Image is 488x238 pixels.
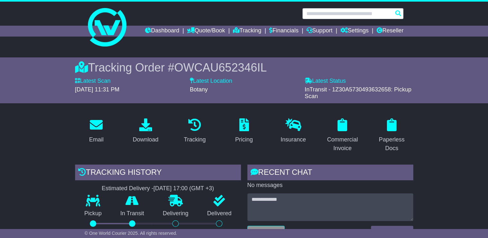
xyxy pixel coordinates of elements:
[198,210,241,217] p: Delivered
[247,165,413,182] div: RECENT CHAT
[371,226,413,237] button: Send a Message
[321,116,364,155] a: Commercial Invoice
[235,135,253,144] div: Pricing
[153,185,214,192] div: [DATE] 17:00 (GMT +3)
[75,165,241,182] div: Tracking history
[370,116,413,155] a: Paperless Docs
[111,210,153,217] p: In Transit
[184,135,206,144] div: Tracking
[187,26,225,37] a: Quote/Book
[75,210,111,217] p: Pickup
[153,210,198,217] p: Delivering
[231,116,257,146] a: Pricing
[190,86,208,93] span: Botany
[340,26,369,37] a: Settings
[280,135,306,144] div: Insurance
[89,135,104,144] div: Email
[305,86,412,100] span: InTransit - 1Z30A5730493632658: Pickup Scan
[233,26,261,37] a: Tracking
[269,26,298,37] a: Financials
[174,61,267,74] span: OWCAU652346IL
[325,135,360,153] div: Commercial Invoice
[75,86,120,93] span: [DATE] 11:31 PM
[305,78,346,85] label: Latest Status
[376,26,403,37] a: Reseller
[247,182,413,189] p: No messages
[145,26,179,37] a: Dashboard
[85,116,108,146] a: Email
[129,116,163,146] a: Download
[306,26,332,37] a: Support
[75,185,241,192] div: Estimated Delivery -
[374,135,409,153] div: Paperless Docs
[75,61,413,74] div: Tracking Order #
[190,78,232,85] label: Latest Location
[133,135,158,144] div: Download
[75,78,111,85] label: Latest Scan
[180,116,210,146] a: Tracking
[276,116,310,146] a: Insurance
[85,231,177,236] span: © One World Courier 2025. All rights reserved.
